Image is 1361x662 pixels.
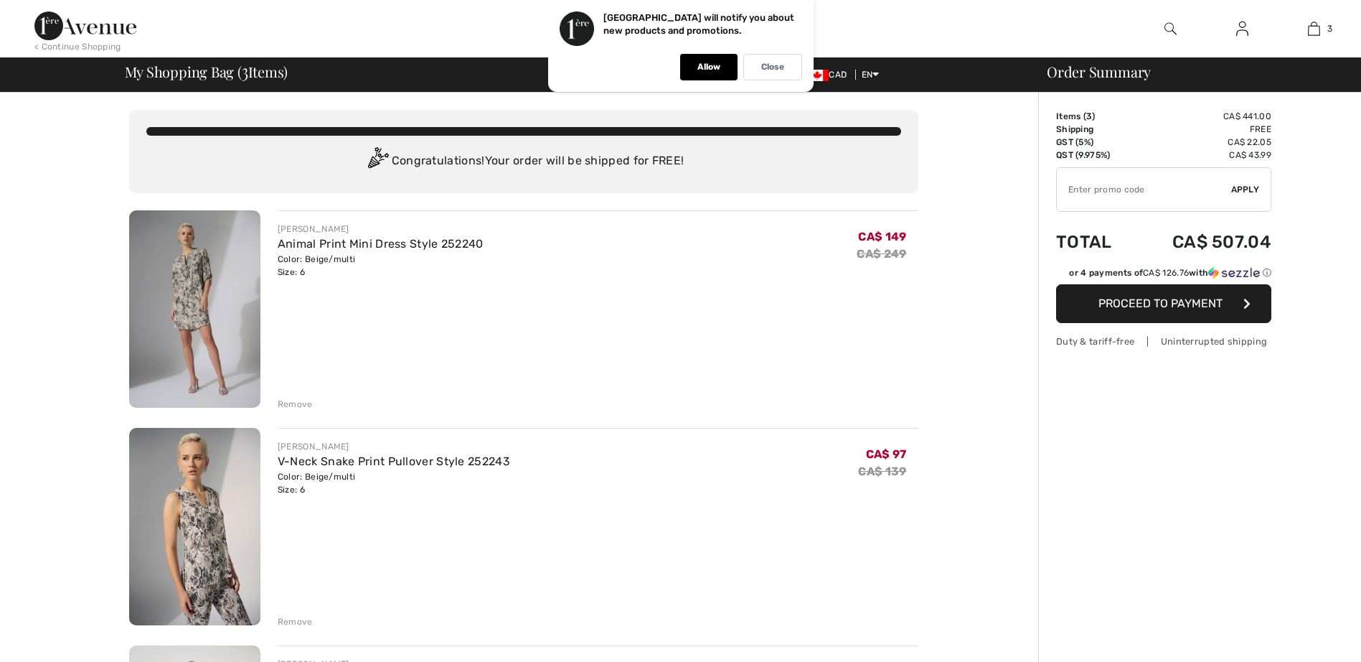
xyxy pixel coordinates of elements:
[761,62,784,73] p: Close
[1134,136,1271,149] td: CA$ 22.05
[34,11,136,40] img: 1ère Avenue
[1236,20,1248,37] img: My Info
[1086,111,1092,121] span: 3
[806,70,829,81] img: Canadian Dollar
[278,454,510,468] a: V-Neck Snake Print Pullover Style 252243
[1057,168,1231,211] input: Promo code
[1134,149,1271,162] td: CA$ 43.99
[278,253,484,279] div: Color: Beige/multi Size: 6
[1069,266,1271,279] div: or 4 payments of with
[1098,297,1223,310] span: Proceed to Payment
[129,210,260,408] img: Animal Print Mini Dress Style 252240
[1327,22,1332,35] span: 3
[1134,110,1271,123] td: CA$ 441.00
[242,61,248,80] span: 3
[34,40,121,53] div: < Continue Shopping
[1056,123,1134,136] td: Shipping
[857,247,906,261] s: CA$ 249
[1056,335,1271,348] div: Duty & tariff-free | Uninterrupted shipping
[1056,266,1271,284] div: or 4 payments ofCA$ 126.76withSezzle Click to learn more about Sezzle
[1308,20,1320,37] img: My Bag
[1225,20,1260,38] a: Sign In
[866,447,907,461] span: CA$ 97
[1056,110,1134,123] td: Items ( )
[862,70,880,80] span: EN
[1134,123,1271,136] td: Free
[278,470,510,496] div: Color: Beige/multi Size: 6
[1208,266,1260,279] img: Sezzle
[363,147,392,176] img: Congratulation2.svg
[697,62,720,73] p: Allow
[1143,268,1189,278] span: CA$ 126.76
[129,428,260,625] img: V-Neck Snake Print Pullover Style 252243
[1030,65,1352,79] div: Order Summary
[1134,218,1271,266] td: CA$ 507.04
[858,230,906,243] span: CA$ 149
[1164,20,1177,37] img: search the website
[858,465,906,478] s: CA$ 139
[806,70,852,80] span: CAD
[278,223,484,236] div: [PERSON_NAME]
[1056,284,1271,323] button: Proceed to Payment
[603,12,794,36] p: [GEOGRAPHIC_DATA] will notify you about new products and promotions.
[1231,183,1260,196] span: Apply
[278,615,313,628] div: Remove
[1278,20,1349,37] a: 3
[1056,218,1134,266] td: Total
[278,440,510,453] div: [PERSON_NAME]
[278,398,313,411] div: Remove
[125,65,288,79] span: My Shopping Bag ( Items)
[1056,136,1134,149] td: GST (5%)
[146,147,901,176] div: Congratulations! Your order will be shipped for FREE!
[1056,149,1134,162] td: QST (9.975%)
[278,237,484,251] a: Animal Print Mini Dress Style 252240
